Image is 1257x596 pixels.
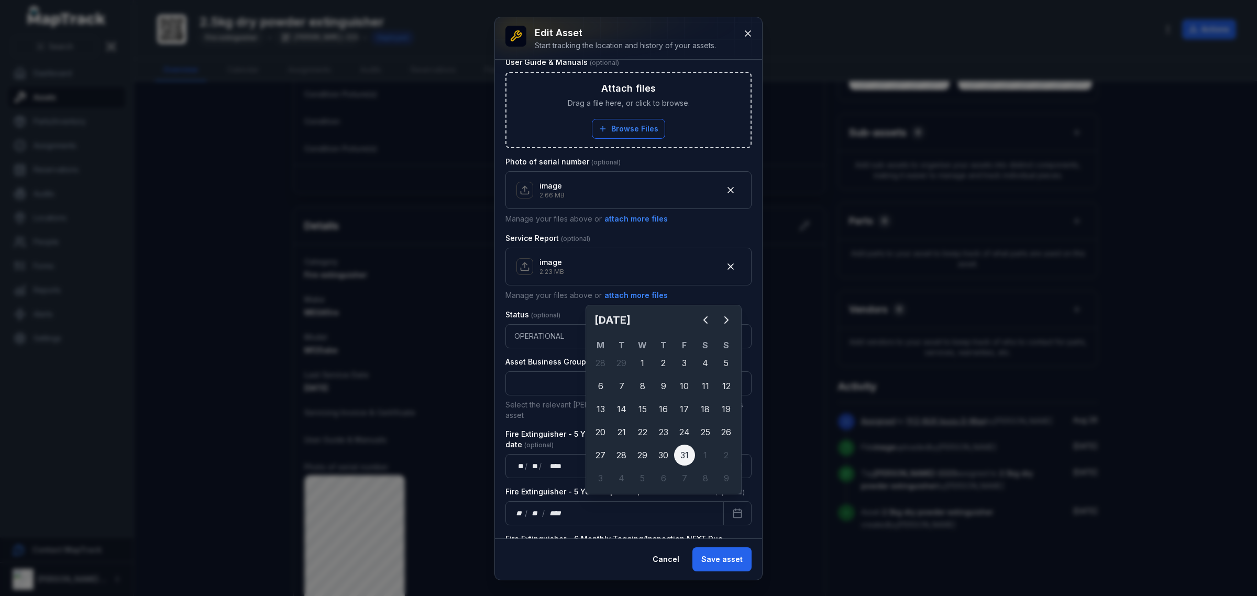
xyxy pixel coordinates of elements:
[539,461,543,471] div: /
[525,461,528,471] div: /
[674,376,695,396] div: 10
[590,310,737,490] div: March 2028
[716,376,737,396] div: Sunday 12 March 2028
[716,399,737,420] div: Sunday 19 March 2028
[716,445,737,466] div: Sunday 2 April 2028
[528,508,543,518] div: month,
[692,547,752,571] button: Save asset
[674,445,695,466] div: Friday 31 March 2028
[632,399,653,420] div: 15
[590,445,611,466] div: Monday 27 March 2028
[505,400,752,421] p: Select the relevant [PERSON_NAME] Air Business Department for this asset
[695,422,716,443] div: 25
[590,468,611,489] div: Monday 3 April 2028
[653,376,674,396] div: Thursday 9 March 2028
[611,445,632,466] div: 28
[695,399,716,420] div: 18
[674,468,695,489] div: Friday 7 April 2028
[592,119,665,139] button: Browse Files
[590,422,611,443] div: Monday 20 March 2028
[590,399,611,420] div: Monday 13 March 2028
[723,501,752,525] button: Calendar
[539,257,564,268] p: image
[695,352,716,373] div: 4
[611,376,632,396] div: Tuesday 7 March 2028
[505,310,560,320] label: Status
[514,508,525,518] div: day,
[632,468,653,489] div: Wednesday 5 April 2028
[653,422,674,443] div: Thursday 23 March 2028
[590,376,611,396] div: Monday 6 March 2028
[590,422,611,443] div: 20
[653,352,674,373] div: Thursday 2 March 2028
[695,310,716,330] button: Previous
[695,352,716,373] div: Saturday 4 March 2028
[590,352,611,373] div: Monday 28 February 2028
[653,468,674,489] div: Thursday 6 April 2028
[716,468,737,489] div: Sunday 9 April 2028
[590,468,611,489] div: 3
[695,399,716,420] div: Saturday 18 March 2028
[505,429,752,450] label: Fire Extinguisher - 5 Year Inspection/Test LAST completed date
[716,422,737,443] div: 26
[632,376,653,396] div: 8
[611,468,632,489] div: Tuesday 4 April 2028
[716,468,737,489] div: 9
[695,445,716,466] div: Saturday 1 April 2028
[653,422,674,443] div: 23
[528,461,539,471] div: month,
[601,81,656,96] h3: Attach files
[716,445,737,466] div: 2
[632,352,653,373] div: 1
[505,157,621,167] label: Photo of serial number
[611,422,632,443] div: 21
[674,445,695,466] div: 31
[543,461,563,471] div: year,
[611,352,632,373] div: 29
[653,445,674,466] div: Thursday 30 March 2028
[674,352,695,373] div: 3
[674,376,695,396] div: Friday 10 March 2028
[653,468,674,489] div: 6
[716,339,737,351] th: S
[674,339,695,351] th: F
[674,399,695,420] div: 17
[716,399,737,420] div: 19
[539,181,565,191] p: image
[632,422,653,443] div: Wednesday 22 March 2028
[674,468,695,489] div: 7
[590,339,611,351] th: M
[632,399,653,420] div: Wednesday 15 March 2028
[674,399,695,420] div: Friday 17 March 2028
[695,468,716,489] div: 8
[604,213,668,225] button: attach more files
[653,339,674,351] th: T
[590,352,611,373] div: 28
[632,422,653,443] div: 22
[695,339,716,351] th: S
[590,376,611,396] div: 6
[632,445,653,466] div: Wednesday 29 March 2028
[674,422,695,443] div: 24
[568,98,690,108] span: Drag a file here, or click to browse.
[505,233,590,244] label: Service Report
[611,399,632,420] div: Tuesday 14 March 2028
[546,508,565,518] div: year,
[632,339,653,351] th: W
[590,310,737,490] div: Calendar
[505,57,619,68] label: User Guide & Manuals
[535,40,716,51] div: Start tracking the location and history of your assets.
[695,422,716,443] div: Saturday 25 March 2028
[505,357,618,367] label: Asset Business Group
[674,352,695,373] div: Friday 3 March 2028
[525,508,528,518] div: /
[644,547,688,571] button: Cancel
[611,468,632,489] div: 4
[632,468,653,489] div: 5
[611,352,632,373] div: Tuesday 29 February 2028
[716,352,737,373] div: Sunday 5 March 2028
[611,339,632,351] th: T
[539,191,565,200] p: 2.66 MB
[653,445,674,466] div: 30
[590,399,611,420] div: 13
